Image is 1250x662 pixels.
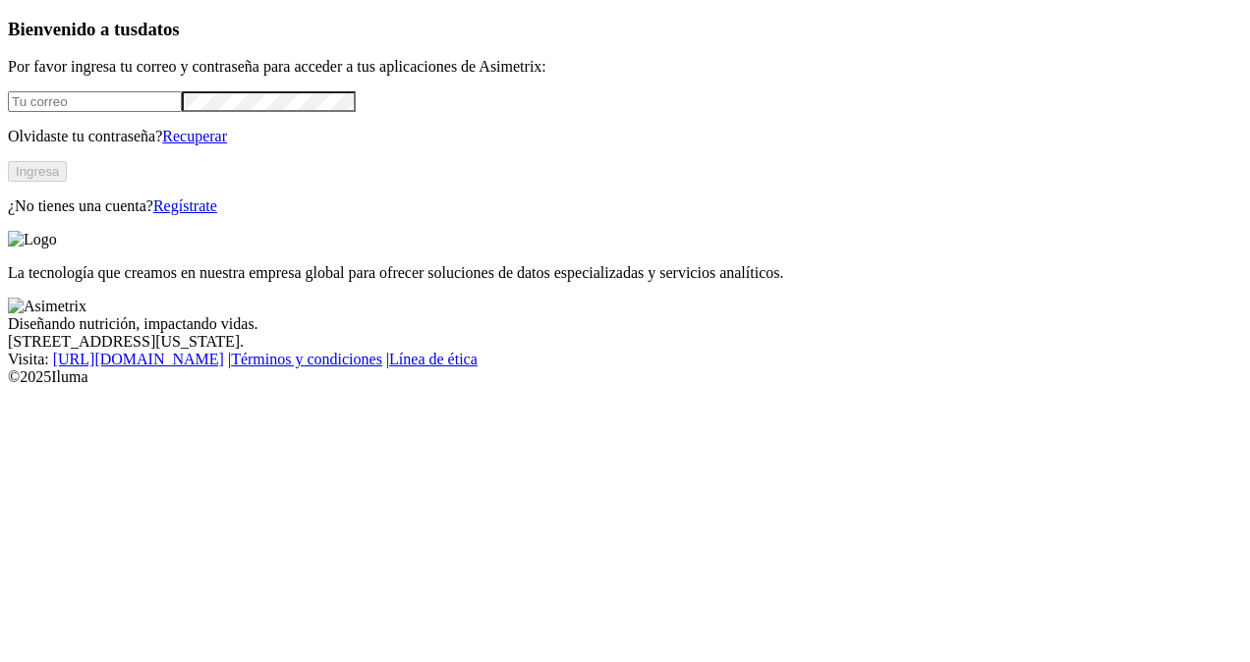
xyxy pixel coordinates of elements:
a: Recuperar [162,128,227,144]
a: [URL][DOMAIN_NAME] [53,351,224,367]
img: Asimetrix [8,298,86,315]
div: Diseñando nutrición, impactando vidas. [8,315,1242,333]
div: © 2025 Iluma [8,368,1242,386]
p: Olvidaste tu contraseña? [8,128,1242,145]
input: Tu correo [8,91,182,112]
button: Ingresa [8,161,67,182]
div: [STREET_ADDRESS][US_STATE]. [8,333,1242,351]
p: Por favor ingresa tu correo y contraseña para acceder a tus aplicaciones de Asimetrix: [8,58,1242,76]
p: ¿No tienes una cuenta? [8,197,1242,215]
p: La tecnología que creamos en nuestra empresa global para ofrecer soluciones de datos especializad... [8,264,1242,282]
a: Regístrate [153,197,217,214]
div: Visita : | | [8,351,1242,368]
h3: Bienvenido a tus [8,19,1242,40]
a: Línea de ética [389,351,478,367]
img: Logo [8,231,57,248]
a: Términos y condiciones [231,351,382,367]
span: datos [138,19,180,39]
